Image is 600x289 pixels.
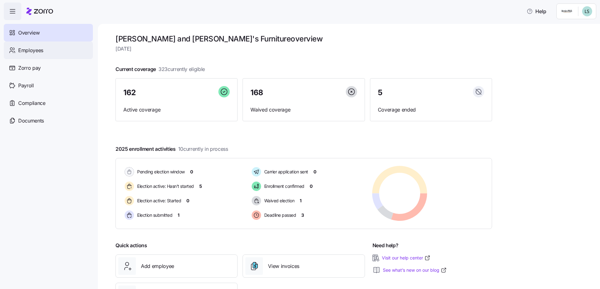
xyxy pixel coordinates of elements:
span: Waived election [262,198,295,204]
a: Documents [4,112,93,129]
span: Add employee [141,262,174,270]
span: Deadline passed [262,212,296,218]
span: Payroll [18,82,34,90]
span: 168 [250,89,263,96]
span: Compliance [18,99,46,107]
span: [DATE] [115,45,492,53]
span: Employees [18,46,43,54]
a: Visit our help center [382,255,431,261]
span: Enrollment confirmed [262,183,304,189]
a: Employees [4,41,93,59]
img: Employer logo [560,8,573,15]
img: d552751acb159096fc10a5bc90168bac [582,6,592,16]
span: 10 currently in process [178,145,228,153]
a: Payroll [4,77,93,94]
span: 2025 enrollment activities [115,145,228,153]
span: Zorro pay [18,64,41,72]
span: 0 [310,183,313,189]
span: Overview [18,29,40,37]
span: Documents [18,117,44,125]
span: Election submitted [135,212,172,218]
span: 1 [178,212,179,218]
span: 0 [186,198,189,204]
span: Need help? [372,242,399,249]
span: 1 [300,198,302,204]
span: Help [527,8,546,15]
span: 0 [190,169,193,175]
button: Help [522,5,551,18]
span: Coverage ended [378,106,484,114]
span: Quick actions [115,242,147,249]
a: Compliance [4,94,93,112]
span: 5 [378,89,383,96]
span: Election active: Hasn't started [135,183,194,189]
span: Election active: Started [135,198,181,204]
span: Pending election window [135,169,185,175]
span: View invoices [268,262,299,270]
span: 0 [313,169,316,175]
span: Current coverage [115,65,205,73]
span: Carrier application sent [262,169,308,175]
span: 162 [123,89,136,96]
h1: [PERSON_NAME] and [PERSON_NAME]'s Furniture overview [115,34,492,44]
a: See what’s new on our blog [383,267,447,273]
a: Zorro pay [4,59,93,77]
span: 323 currently eligible [158,65,205,73]
a: Overview [4,24,93,41]
span: 5 [199,183,202,189]
span: 3 [301,212,304,218]
span: Waived coverage [250,106,357,114]
span: Active coverage [123,106,230,114]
